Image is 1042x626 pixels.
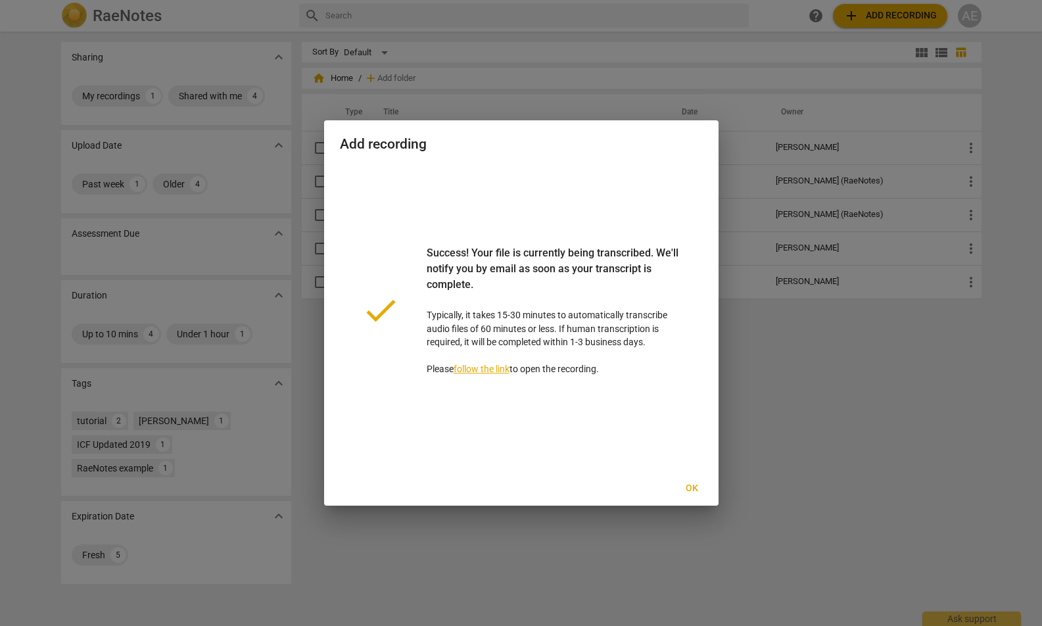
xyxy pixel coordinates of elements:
a: follow the link [454,364,509,374]
div: Success! Your file is currently being transcribed. We'll notify you by email as soon as your tran... [427,245,682,308]
button: Ok [671,477,713,500]
span: done [361,291,400,330]
h2: Add recording [340,136,703,153]
span: Ok [682,482,703,495]
p: Typically, it takes 15-30 minutes to automatically transcribe audio files of 60 minutes or less. ... [427,245,682,376]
